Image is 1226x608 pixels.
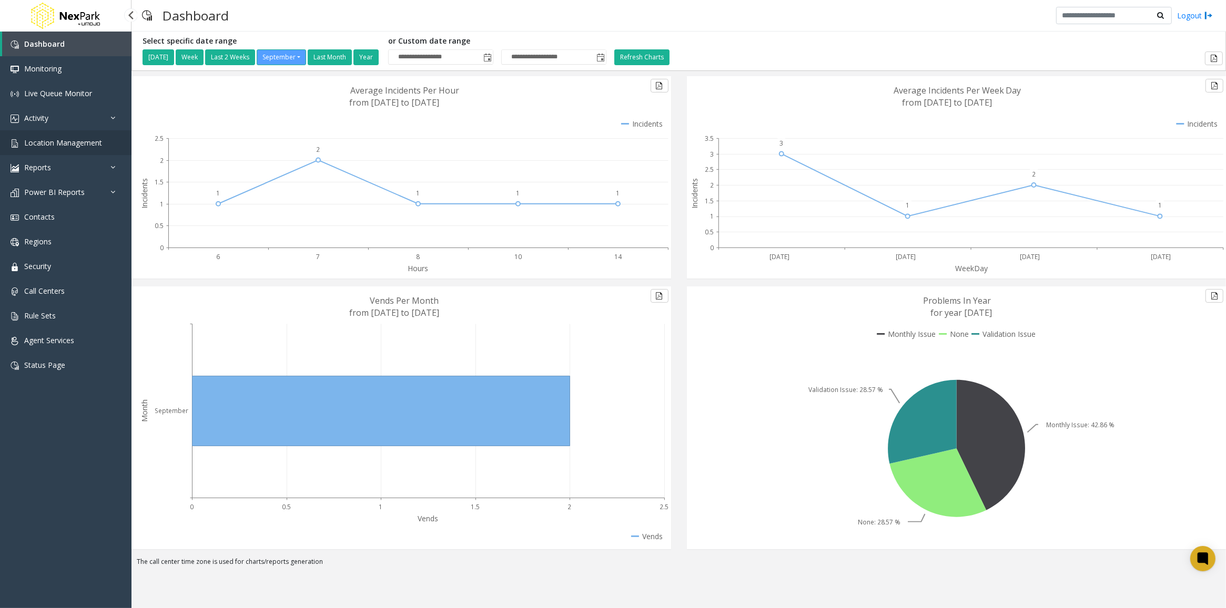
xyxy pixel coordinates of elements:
text: Average Incidents Per Week Day [894,85,1021,96]
text: 1 [379,502,383,511]
span: Live Queue Monitor [24,88,92,98]
text: [DATE] [1151,252,1171,261]
img: 'icon' [11,337,19,345]
text: 10 [514,252,522,261]
text: 2 [568,502,572,511]
text: from [DATE] to [DATE] [350,97,440,108]
h5: Select specific date range [143,37,380,46]
img: 'icon' [11,139,19,148]
text: 1 [710,212,714,221]
span: Status Page [24,360,65,370]
text: 0.5 [155,221,164,230]
text: Average Incidents Per Hour [351,85,460,96]
img: pageIcon [142,3,152,28]
text: Hours [408,263,429,273]
span: Agent Services [24,335,74,345]
text: WeekDay [955,263,988,273]
text: 2 [1032,170,1036,179]
text: 1 [160,200,164,209]
text: 2.5 [660,502,668,511]
span: Toggle popup [481,50,493,65]
text: 0 [710,243,714,252]
span: Power BI Reports [24,187,85,197]
button: September [257,49,306,65]
text: None: 28.57 % [857,518,900,527]
text: 0 [190,502,194,511]
text: from [DATE] to [DATE] [350,307,440,318]
button: Last 2 Weeks [205,49,255,65]
text: 8 [417,252,420,261]
a: Logout [1177,10,1213,21]
span: Toggle popup [594,50,606,65]
img: logout [1204,10,1213,21]
h3: Dashboard [157,3,234,28]
button: Export to pdf [651,79,668,92]
span: Call Centers [24,286,65,296]
img: 'icon' [11,189,19,197]
text: 1.5 [155,178,164,187]
button: Week [176,49,204,65]
text: 3.5 [705,134,714,143]
text: Vends [418,513,438,523]
text: Vends Per Month [370,295,439,306]
text: 3 [779,139,783,148]
img: 'icon' [11,115,19,123]
img: 'icon' [11,65,19,74]
text: 1.5 [705,197,714,205]
text: Month [139,400,149,422]
text: 6 [217,252,220,261]
text: 1 [616,189,620,198]
text: 2 [710,181,714,190]
text: [DATE] [769,252,789,261]
text: 1 [217,189,220,198]
text: 2.5 [705,165,714,174]
button: Export to pdf [1205,289,1223,303]
button: Last Month [308,49,352,65]
text: 2.5 [155,134,164,143]
span: Dashboard [24,39,65,49]
span: Activity [24,113,48,123]
text: 0.5 [705,228,714,236]
text: Problems In Year [923,295,991,306]
text: 1.5 [471,502,480,511]
div: The call center time zone is used for charts/reports generation [131,557,1226,572]
text: Validation Issue: 28.57 % [808,385,883,394]
text: for year [DATE] [930,307,992,318]
img: 'icon' [11,362,19,370]
span: Location Management [24,138,102,148]
text: 7 [317,252,320,261]
span: Rule Sets [24,311,56,321]
text: 2 [317,145,320,154]
button: [DATE] [143,49,174,65]
img: 'icon' [11,213,19,222]
text: from [DATE] to [DATE] [902,97,992,108]
text: 14 [614,252,622,261]
text: 0 [160,243,164,252]
img: 'icon' [11,40,19,49]
button: Refresh Charts [614,49,670,65]
button: Export to pdf [1205,51,1223,65]
text: [DATE] [896,252,916,261]
text: [DATE] [1020,252,1040,261]
text: Monthly Issue: 42.86 % [1046,420,1114,429]
text: Incidents [139,178,149,209]
text: 2 [160,156,164,165]
text: 1 [1158,201,1162,210]
text: Incidents [690,178,700,209]
img: 'icon' [11,238,19,246]
text: September [155,407,188,416]
h5: or Custom date range [388,37,606,46]
span: Monitoring [24,64,62,74]
text: 1 [906,201,909,210]
img: 'icon' [11,164,19,172]
text: 3 [710,150,714,159]
button: Year [353,49,379,65]
span: Contacts [24,212,55,222]
a: Dashboard [2,32,131,56]
span: Reports [24,162,51,172]
text: 1 [516,189,520,198]
img: 'icon' [11,312,19,321]
span: Regions [24,236,52,246]
text: 1 [417,189,420,198]
button: Export to pdf [651,289,668,303]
